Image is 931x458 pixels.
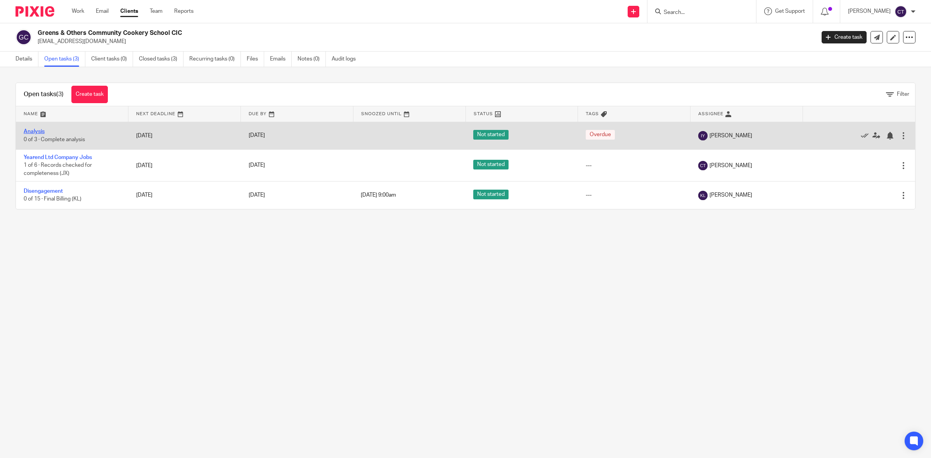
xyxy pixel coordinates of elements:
[895,5,907,18] img: svg%3E
[897,92,909,97] span: Filter
[72,7,84,15] a: Work
[586,162,683,169] div: ---
[709,162,752,169] span: [PERSON_NAME]
[150,7,163,15] a: Team
[473,160,509,169] span: Not started
[24,129,45,134] a: Analysis
[298,52,326,67] a: Notes (0)
[44,52,85,67] a: Open tasks (3)
[24,155,92,160] a: Yearend Ltd Company Jobs
[698,131,708,140] img: svg%3E
[332,52,362,67] a: Audit logs
[189,52,241,67] a: Recurring tasks (0)
[16,29,32,45] img: svg%3E
[24,188,63,194] a: Disengagement
[775,9,805,14] span: Get Support
[586,130,615,140] span: Overdue
[56,91,64,97] span: (3)
[38,29,656,37] h2: Greens & Others Community Cookery School CIC
[24,197,81,202] span: 0 of 15 · Final Billing (KL)
[128,181,241,209] td: [DATE]
[709,191,752,199] span: [PERSON_NAME]
[473,130,509,140] span: Not started
[139,52,183,67] a: Closed tasks (3)
[709,132,752,140] span: [PERSON_NAME]
[473,190,509,199] span: Not started
[270,52,292,67] a: Emails
[24,137,85,142] span: 0 of 3 · Complete analysis
[822,31,867,43] a: Create task
[174,7,194,15] a: Reports
[361,112,402,116] span: Snoozed Until
[16,6,54,17] img: Pixie
[38,38,810,45] p: [EMAIL_ADDRESS][DOMAIN_NAME]
[16,52,38,67] a: Details
[120,7,138,15] a: Clients
[91,52,133,67] a: Client tasks (0)
[361,193,396,198] span: [DATE] 9:00am
[24,163,92,176] span: 1 of 6 · Records checked for completeness (JX)
[474,112,493,116] span: Status
[848,7,891,15] p: [PERSON_NAME]
[861,132,872,140] a: Mark as done
[24,90,64,99] h1: Open tasks
[128,122,241,149] td: [DATE]
[698,191,708,200] img: svg%3E
[247,52,264,67] a: Files
[128,149,241,181] td: [DATE]
[249,163,265,168] span: [DATE]
[663,9,733,16] input: Search
[249,193,265,198] span: [DATE]
[586,112,599,116] span: Tags
[71,86,108,103] a: Create task
[698,161,708,170] img: svg%3E
[249,133,265,138] span: [DATE]
[586,191,683,199] div: ---
[96,7,109,15] a: Email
